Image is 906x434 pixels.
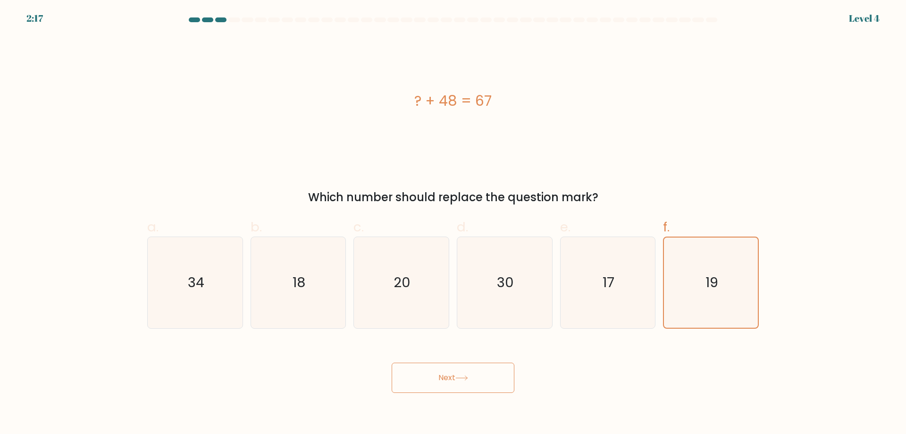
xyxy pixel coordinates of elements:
span: d. [457,218,468,236]
text: 20 [394,273,411,292]
span: c. [353,218,364,236]
span: f. [663,218,670,236]
div: 2:17 [26,11,43,26]
text: 18 [293,273,305,292]
text: 34 [188,273,204,292]
div: Which number should replace the question mark? [153,189,753,206]
text: 17 [603,273,614,292]
text: 30 [497,273,514,292]
span: a. [147,218,159,236]
text: 19 [705,273,718,292]
span: e. [560,218,570,236]
div: ? + 48 = 67 [147,90,759,111]
span: b. [251,218,262,236]
div: Level 4 [849,11,880,26]
button: Next [392,363,514,393]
